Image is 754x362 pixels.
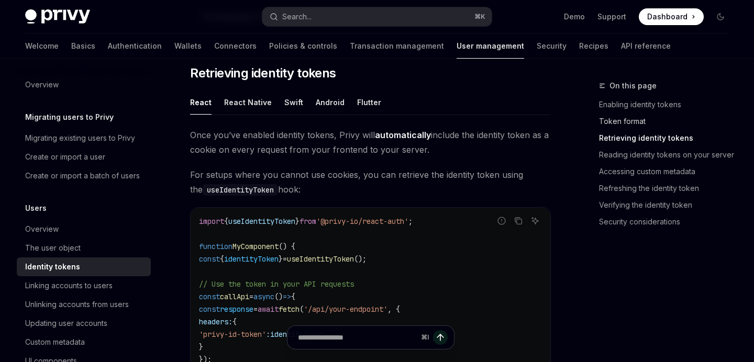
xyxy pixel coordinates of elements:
[25,298,129,311] div: Unlinking accounts from users
[457,33,524,59] a: User management
[174,33,202,59] a: Wallets
[190,65,336,82] span: Retrieving identity tokens
[232,317,237,326] span: {
[25,202,47,214] h5: Users
[190,128,551,157] span: Once you’ve enabled identity tokens, Privy will include the identity token as a cookie on every r...
[199,292,220,301] span: const
[274,292,283,301] span: ()
[579,33,608,59] a: Recipes
[224,254,279,264] span: identityToken
[17,148,151,166] a: Create or import a user
[279,254,283,264] span: }
[304,304,387,314] span: '/api/your-endpoint'
[220,254,224,264] span: {
[512,214,525,228] button: Copy the contents from the code block
[599,96,737,113] a: Enabling identity tokens
[25,169,140,182] div: Create or import a batch of users
[25,151,105,163] div: Create or import a user
[17,220,151,239] a: Overview
[203,184,278,196] code: useIdentityToken
[387,304,400,314] span: , {
[639,8,704,25] a: Dashboard
[190,167,551,197] span: For setups where you cannot use cookies, you can retrieve the identity token using the hook:
[253,304,258,314] span: =
[298,326,417,349] input: Ask a question...
[224,217,228,226] span: {
[25,261,80,273] div: Identity tokens
[597,12,626,22] a: Support
[199,242,232,251] span: function
[228,217,295,226] span: useIdentityToken
[25,242,81,254] div: The user object
[609,80,657,92] span: On this page
[279,304,300,314] span: fetch
[284,90,303,115] div: Swift
[300,217,316,226] span: from
[408,217,413,226] span: ;
[282,10,312,23] div: Search...
[647,12,688,22] span: Dashboard
[108,33,162,59] a: Authentication
[375,130,431,140] strong: automatically
[224,90,272,115] div: React Native
[287,254,354,264] span: useIdentityToken
[17,75,151,94] a: Overview
[17,129,151,148] a: Migrating existing users to Privy
[25,317,107,330] div: Updating user accounts
[316,217,408,226] span: '@privy-io/react-auth'
[249,292,253,301] span: =
[199,279,354,289] span: // Use the token in your API requests
[190,90,212,115] div: React
[599,213,737,230] a: Security considerations
[17,314,151,333] a: Updating user accounts
[433,330,448,345] button: Send message
[350,33,444,59] a: Transaction management
[71,33,95,59] a: Basics
[17,276,151,295] a: Linking accounts to users
[295,217,300,226] span: }
[220,292,249,301] span: callApi
[621,33,671,59] a: API reference
[232,242,279,251] span: MyComponent
[17,166,151,185] a: Create or import a batch of users
[279,242,295,251] span: () {
[599,130,737,146] a: Retrieving identity tokens
[25,9,90,24] img: dark logo
[25,223,59,235] div: Overview
[474,13,485,21] span: ⌘ K
[253,292,274,301] span: async
[17,239,151,257] a: The user object
[599,113,737,130] a: Token format
[599,180,737,197] a: Refreshing the identity token
[599,197,737,213] a: Verifying the identity token
[599,163,737,180] a: Accessing custom metadata
[564,12,585,22] a: Demo
[291,292,295,301] span: {
[25,132,135,144] div: Migrating existing users to Privy
[25,336,85,348] div: Custom metadata
[354,254,367,264] span: ();
[300,304,304,314] span: (
[283,292,291,301] span: =>
[199,304,220,314] span: const
[199,317,232,326] span: headers:
[214,33,257,59] a: Connectors
[17,257,151,276] a: Identity tokens
[712,8,729,25] button: Toggle dark mode
[537,33,567,59] a: Security
[269,33,337,59] a: Policies & controls
[220,304,253,314] span: response
[25,111,114,123] h5: Migrating users to Privy
[262,7,491,26] button: Open search
[316,90,345,115] div: Android
[25,78,59,91] div: Overview
[599,146,737,163] a: Reading identity tokens on your server
[25,33,59,59] a: Welcome
[17,333,151,352] a: Custom metadata
[357,90,381,115] div: Flutter
[258,304,279,314] span: await
[495,214,508,228] button: Report incorrect code
[199,254,220,264] span: const
[199,217,224,226] span: import
[17,295,151,314] a: Unlinking accounts from users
